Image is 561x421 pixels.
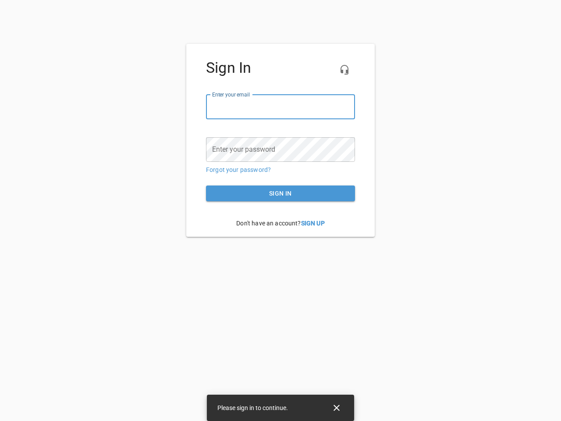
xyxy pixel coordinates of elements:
a: Sign Up [301,220,325,227]
h4: Sign In [206,59,355,77]
span: Please sign in to continue. [217,404,288,411]
span: Sign in [213,188,348,199]
a: Forgot your password? [206,166,271,173]
button: Sign in [206,186,355,202]
p: Don't have an account? [206,212,355,235]
iframe: Chat [369,99,554,414]
button: Close [326,397,347,418]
